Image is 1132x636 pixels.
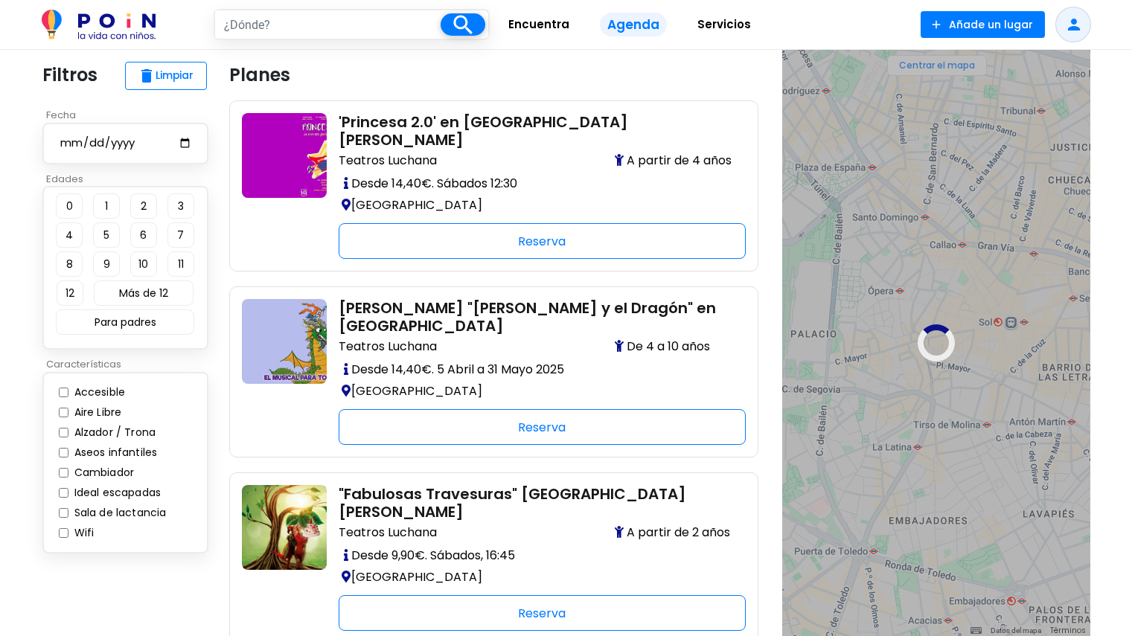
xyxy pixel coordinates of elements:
[71,405,122,420] label: Aire Libre
[42,357,217,372] p: Características
[450,12,476,38] i: search
[71,445,158,460] label: Aseos infantiles
[167,251,194,277] button: 11
[71,425,156,440] label: Alzador / Trona
[94,280,194,306] button: Más de 12
[138,67,156,85] span: delete
[56,222,83,248] button: 4
[339,223,746,259] div: Reserva
[125,62,207,90] button: deleteLimpiar
[339,338,437,356] span: Teatros Luchana
[502,13,576,36] span: Encuentra
[588,7,679,43] a: Agenda
[339,409,746,445] div: Reserva
[130,222,157,248] button: 6
[615,524,734,542] span: A partir de 2 años
[130,193,157,219] button: 2
[615,152,734,170] span: A partir de 4 años
[339,485,734,521] h2: "Fabulosas Travesuras" [GEOGRAPHIC_DATA][PERSON_NAME]
[339,113,734,149] h2: 'Princesa 2.0' en [GEOGRAPHIC_DATA][PERSON_NAME]
[242,299,327,384] img: con-ninos-en-madrid-teatro-nora-y-el-dragon-teatro-luchana
[339,524,437,542] span: Teatros Luchana
[691,13,758,36] span: Servicios
[130,251,157,277] button: 10
[339,194,734,216] p: [GEOGRAPHIC_DATA]
[42,10,156,39] img: POiN
[242,113,746,259] a: tt-con-ninos-en-madrid-princesa-teatros-luchana 'Princesa 2.0' en [GEOGRAPHIC_DATA][PERSON_NAME] ...
[339,595,746,631] div: Reserva
[921,11,1045,38] button: Añade un lugar
[339,380,734,402] p: [GEOGRAPHIC_DATA]
[71,505,167,521] label: Sala de lactancia
[93,222,120,248] button: 5
[71,485,162,501] label: Ideal escapadas
[71,465,135,481] label: Cambiador
[339,173,734,194] p: Desde 14,40€. Sábados 12:30
[242,299,746,445] a: con-ninos-en-madrid-teatro-nora-y-el-dragon-teatro-luchana [PERSON_NAME] "[PERSON_NAME] y el Drag...
[42,62,97,89] p: Filtros
[339,299,734,335] h2: [PERSON_NAME] "[PERSON_NAME] y el Dragón" en [GEOGRAPHIC_DATA]
[229,62,290,89] p: Planes
[339,566,734,588] p: [GEOGRAPHIC_DATA]
[679,7,770,43] a: Servicios
[600,13,667,37] span: Agenda
[56,309,194,335] button: Para padres
[167,193,194,219] button: 3
[93,193,120,219] button: 1
[42,108,217,123] p: Fecha
[167,222,194,248] button: 7
[71,385,126,400] label: Accesible
[339,545,734,566] p: Desde 9,90€. Sábados, 16:45
[71,525,95,541] label: Wifi
[215,10,441,39] input: ¿Dónde?
[242,485,327,570] img: con-ninos-en-madrid-teatro-fabulosas-travesuras-teatros-luchana
[615,338,734,356] span: De 4 a 10 años
[93,251,120,277] button: 9
[242,113,327,198] img: tt-con-ninos-en-madrid-princesa-teatros-luchana
[339,359,734,380] p: Desde 14,40€. 5 Abril a 31 Mayo 2025
[242,485,746,631] a: con-ninos-en-madrid-teatro-fabulosas-travesuras-teatros-luchana "Fabulosas Travesuras" [GEOGRAPHI...
[490,7,588,43] a: Encuentra
[42,172,217,187] p: Edades
[57,280,83,306] button: 12
[339,152,437,170] span: Teatros Luchana
[56,193,83,219] button: 0
[56,251,83,277] button: 8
